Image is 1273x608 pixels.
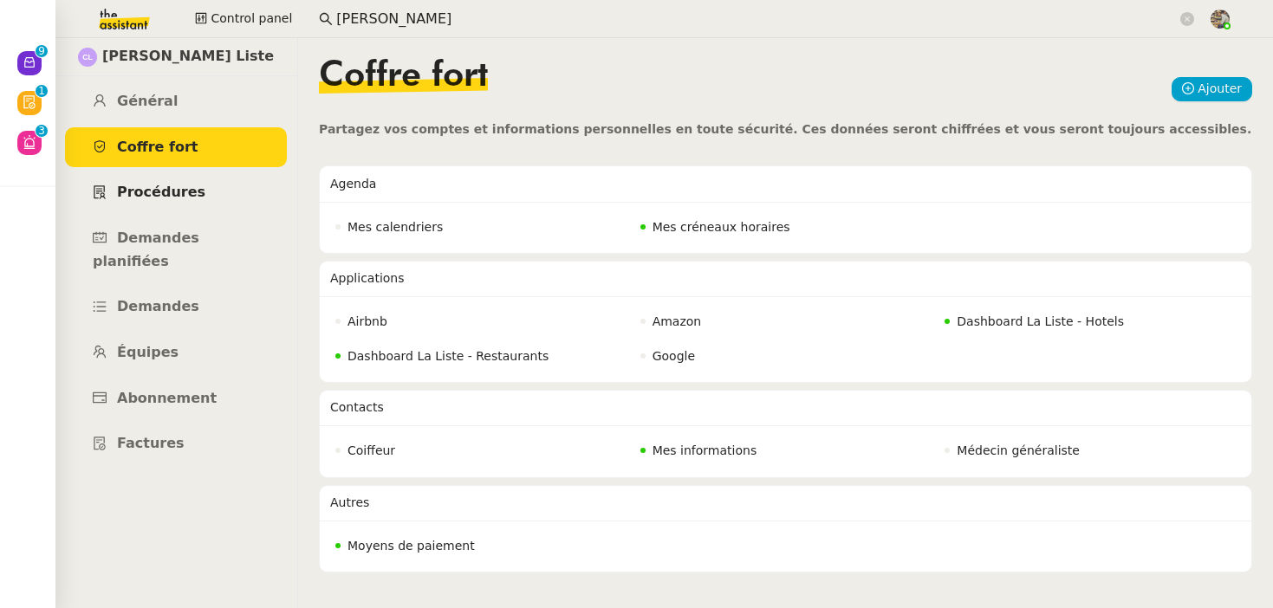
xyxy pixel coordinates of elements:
[653,314,702,328] span: Amazon
[117,390,217,406] span: Abonnement
[117,93,178,109] span: Général
[65,378,287,419] a: Abonnement
[36,85,48,97] nz-badge-sup: 1
[347,539,475,553] span: Moyens de paiement
[117,298,199,314] span: Demandes
[117,139,198,155] span: Coffre fort
[330,400,384,414] span: Contacts
[65,127,287,168] a: Coffre fort
[957,314,1124,328] span: Dashboard La Liste - Hotels
[38,85,45,100] p: 1
[319,122,1251,136] span: Partagez vos comptes et informations personnelles en toute sécurité. Ces données seront chiffrées...
[185,7,302,31] button: Control panel
[653,349,695,363] span: Google
[653,443,757,457] span: Mes informations
[211,9,292,29] span: Control panel
[102,45,274,68] span: [PERSON_NAME] Liste
[93,230,199,269] span: Demandes planifiées
[1211,10,1230,29] img: 388bd129-7e3b-4cb1-84b4-92a3d763e9b7
[78,48,97,67] img: svg
[38,125,45,140] p: 3
[65,287,287,327] a: Demandes
[38,45,45,61] p: 9
[117,435,185,451] span: Factures
[1172,77,1252,101] button: Ajouter
[347,443,395,457] span: Coiffeur
[319,59,488,94] span: Coffre fort
[1198,79,1242,99] span: Ajouter
[347,314,387,328] span: Airbnb
[347,349,549,363] span: Dashboard La Liste - Restaurants
[957,443,1080,457] span: Médecin généraliste
[117,184,205,200] span: Procédures
[330,495,369,509] span: Autres
[117,344,179,360] span: Équipes
[653,220,790,234] span: Mes créneaux horaires
[330,271,405,285] span: Applications
[65,218,287,281] a: Demandes planifiées
[65,81,287,122] a: Général
[36,125,48,137] nz-badge-sup: 3
[330,177,376,191] span: Agenda
[65,172,287,213] a: Procédures
[65,333,287,373] a: Équipes
[347,220,443,234] span: Mes calendriers
[336,8,1177,31] input: Rechercher
[36,45,48,57] nz-badge-sup: 9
